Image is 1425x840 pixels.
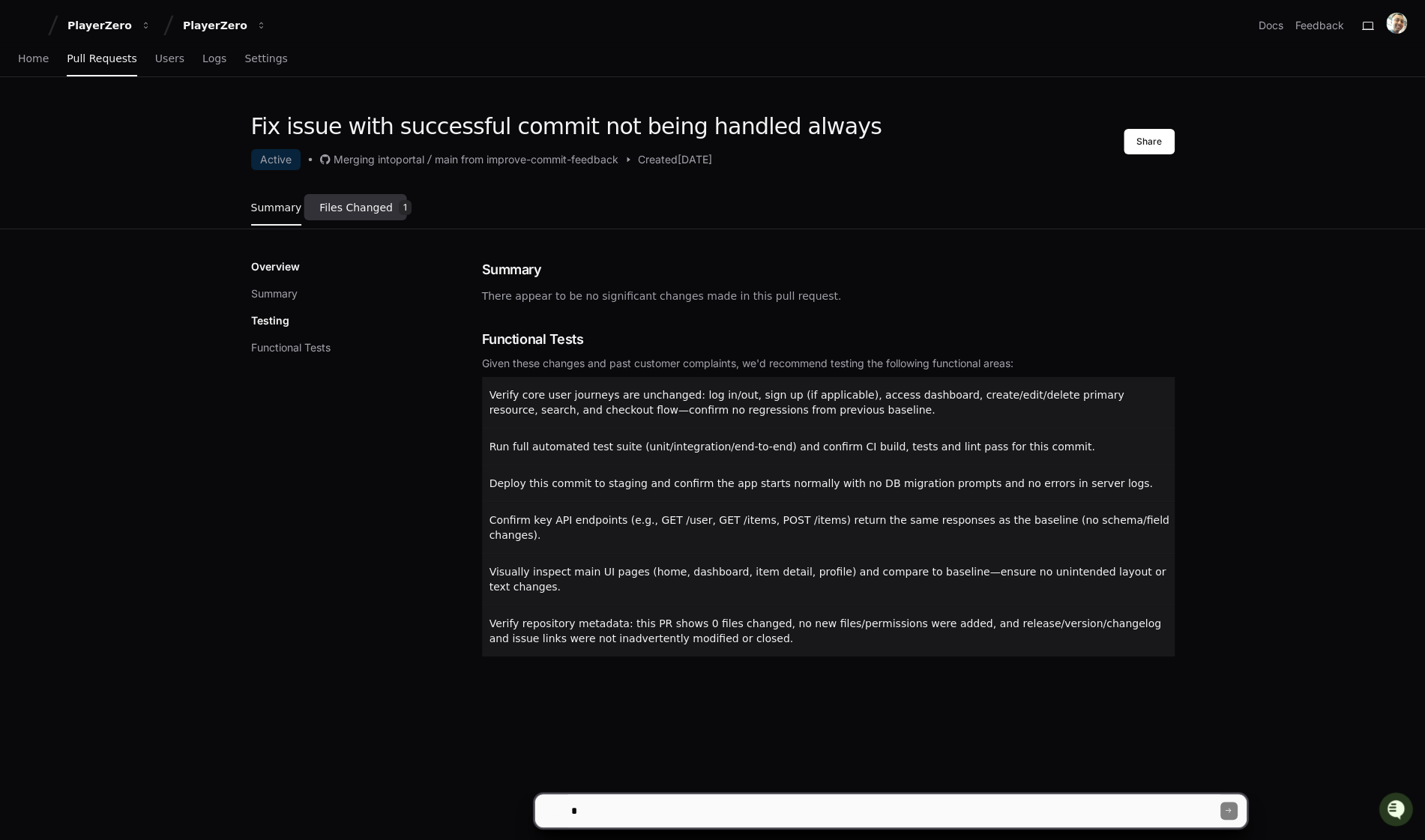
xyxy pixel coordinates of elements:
[106,157,181,169] a: Powered byPylon
[177,12,273,39] button: PlayerZero
[251,313,289,328] p: Testing
[244,54,287,63] span: Settings
[202,42,226,76] a: Logs
[482,356,1175,371] div: Given these changes and past customer complaints, we'd recommend testing the following functional...
[67,54,136,63] span: Pull Requests
[482,288,1175,305] p: There appear to be no significant changes made in this pull request.
[149,157,181,169] span: Pylon
[18,54,49,63] span: Home
[251,113,882,140] h1: Fix issue with successful commit not being handled always
[435,152,618,167] div: main from improve-commit-feedback
[67,42,136,76] a: Pull Requests
[489,617,1161,644] span: Verify repository metadata: this PR shows 0 files changed, no new files/permissions were added, a...
[489,514,1169,541] span: Confirm key API endpoints (e.g., GET /user, GET /items, POST /items) return the same responses as...
[678,152,712,167] span: [DATE]
[399,200,412,215] span: 1
[67,18,132,33] div: PlayerZero
[251,259,300,274] p: Overview
[251,286,298,301] button: Summary
[202,54,226,63] span: Logs
[1386,13,1407,34] img: avatar
[1377,791,1418,831] iframe: Open customer support
[18,42,49,76] a: Home
[1124,129,1175,154] button: Share
[489,477,1153,489] span: Deploy this commit to staging and confirm the app starts normally with no DB migration prompts an...
[155,42,184,76] a: Users
[255,116,273,134] button: Start new chat
[61,12,157,39] button: PlayerZero
[51,112,246,127] div: Start new chat
[638,152,678,167] span: Created
[482,329,584,350] span: Functional Tests
[319,203,393,212] span: Files Changed
[489,566,1166,593] span: Visually inspect main UI pages (home, dashboard, item detail, profile) and compare to baseline—en...
[183,18,247,33] div: PlayerZero
[15,15,45,45] img: PlayerZero
[251,203,302,212] span: Summary
[489,441,1095,453] span: Run full automated test suite (unit/integration/end-to-end) and confirm CI build, tests and lint ...
[334,152,396,167] div: Merging into
[251,340,331,355] button: Functional Tests
[1295,18,1344,33] button: Feedback
[489,389,1124,416] span: Verify core user journeys are unchanged: log in/out, sign up (if applicable), access dashboard, c...
[51,127,217,139] div: We're offline, but we'll be back soon!
[155,54,184,63] span: Users
[15,60,273,84] div: Welcome
[1259,18,1283,33] a: Docs
[251,149,301,170] div: Active
[244,42,287,76] a: Settings
[396,152,424,167] div: portal
[482,259,1175,280] h1: Summary
[15,112,42,139] img: 1756235613930-3d25f9e4-fa56-45dd-b3ad-e072dfbd1548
